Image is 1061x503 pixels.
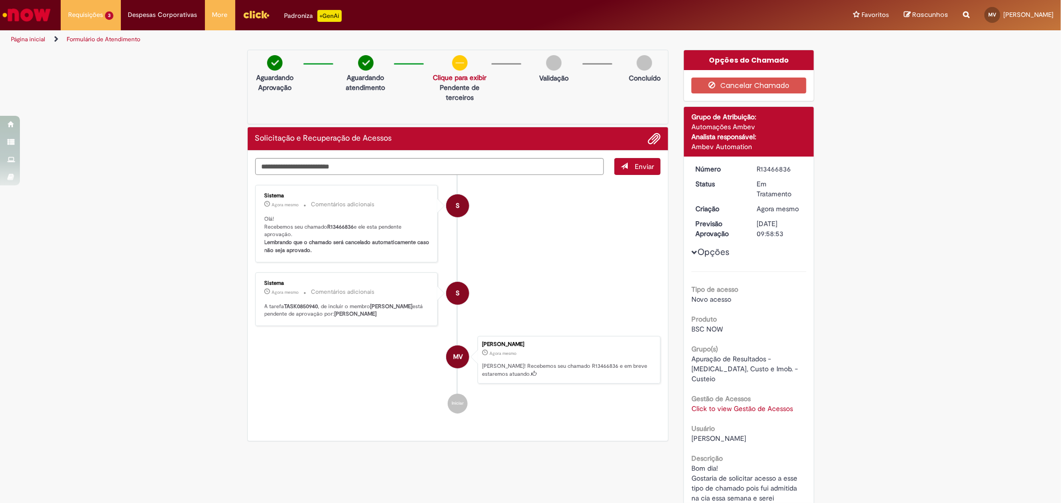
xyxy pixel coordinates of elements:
[691,285,738,294] b: Tipo de acesso
[335,310,377,318] b: [PERSON_NAME]
[456,281,460,305] span: S
[267,55,283,71] img: check-circle-green.png
[371,303,413,310] b: [PERSON_NAME]
[629,73,661,83] p: Concluído
[691,394,751,403] b: Gestão de Acessos
[691,78,806,93] button: Cancelar Chamado
[311,288,375,296] small: Comentários adicionais
[272,202,299,208] span: Agora mesmo
[688,219,749,239] dt: Previsão Aprovação
[265,303,430,318] p: A tarefa , de incluir o membro está pendente de aprovação por:
[272,202,299,208] time: 01/09/2025 09:59:03
[67,35,140,43] a: Formulário de Atendimento
[255,158,604,175] textarea: Digite sua mensagem aqui...
[539,73,569,83] p: Validação
[453,345,463,369] span: MV
[433,73,486,82] a: Clique para exibir
[265,215,430,254] p: Olá! Recebemos seu chamado e ele esta pendente aprovação.
[128,10,197,20] span: Despesas Corporativas
[691,122,806,132] div: Automações Ambev
[265,239,431,254] b: Lembrando que o chamado será cancelado automaticamente caso não seja aprovado.
[212,10,228,20] span: More
[757,164,803,174] div: R13466836
[358,55,374,71] img: check-circle-green.png
[691,434,746,443] span: [PERSON_NAME]
[243,7,270,22] img: click_logo_yellow_360x200.png
[265,280,430,286] div: Sistema
[691,325,723,334] span: BSC NOW
[691,132,806,142] div: Analista responsável:
[328,223,354,231] b: R13466836
[691,454,723,463] b: Descrição
[912,10,948,19] span: Rascunhos
[11,35,45,43] a: Página inicial
[691,295,731,304] span: Novo acesso
[691,142,806,152] div: Ambev Automation
[688,179,749,189] dt: Status
[691,354,800,383] span: Apuração de Resultados - [MEDICAL_DATA], Custo e Imob. - Custeio
[688,164,749,174] dt: Número
[255,175,661,423] ul: Histórico de tíquete
[691,315,717,324] b: Produto
[988,11,996,18] span: MV
[311,200,375,209] small: Comentários adicionais
[757,204,803,214] div: 01/09/2025 09:58:52
[433,83,486,102] p: Pendente de terceiros
[452,55,468,71] img: circle-minus.png
[757,179,803,199] div: Em Tratamento
[68,10,103,20] span: Requisições
[648,132,661,145] button: Adicionar anexos
[757,204,799,213] time: 01/09/2025 09:58:52
[1,5,52,25] img: ServiceNow
[691,424,715,433] b: Usuário
[265,193,430,199] div: Sistema
[456,194,460,218] span: S
[546,55,562,71] img: img-circle-grey.png
[757,219,803,239] div: [DATE] 09:58:53
[691,112,806,122] div: Grupo de Atribuição:
[757,204,799,213] span: Agora mesmo
[489,350,516,356] span: Agora mesmo
[105,11,113,20] span: 3
[635,162,654,171] span: Enviar
[285,303,318,310] b: TASK0850940
[272,289,299,295] time: 01/09/2025 09:59:02
[285,10,342,22] div: Padroniza
[691,404,793,413] a: Click to view Gestão de Acessos
[342,73,389,92] p: Aguardando atendimento
[317,10,342,22] p: +GenAi
[904,10,948,20] a: Rascunhos
[688,204,749,214] dt: Criação
[482,362,655,378] p: [PERSON_NAME]! Recebemos seu chamado R13466836 e em breve estaremos atuando.
[862,10,889,20] span: Favoritos
[446,194,469,217] div: System
[255,336,661,384] li: Maryane Colozzo Verni
[446,345,469,368] div: Maryane Colozzo Verni
[252,73,298,92] p: Aguardando Aprovação
[614,158,661,175] button: Enviar
[684,50,814,70] div: Opções do Chamado
[482,341,655,347] div: [PERSON_NAME]
[691,344,718,353] b: Grupo(s)
[255,134,392,143] h2: Solicitação e Recuperação de Acessos Histórico de tíquete
[1003,10,1054,19] span: [PERSON_NAME]
[637,55,652,71] img: img-circle-grey.png
[272,289,299,295] span: Agora mesmo
[7,30,700,49] ul: Trilhas de página
[446,282,469,305] div: System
